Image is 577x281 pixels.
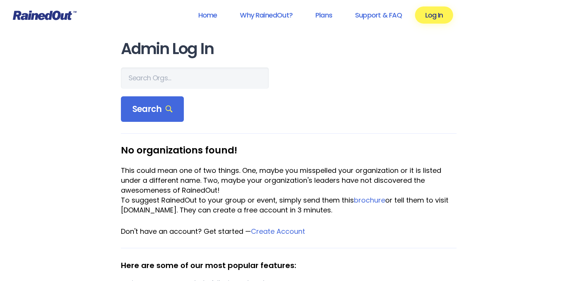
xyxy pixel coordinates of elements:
input: Search Orgs… [121,67,269,89]
h3: No organizations found! [121,145,456,155]
h1: Admin Log In [121,40,456,57]
a: brochure [354,195,385,205]
a: Log In [415,6,453,24]
a: Why RainedOut? [230,6,302,24]
span: Search [132,104,173,115]
div: Here are some of our most popular features: [121,260,456,271]
a: Create Account [251,227,305,236]
a: Plans [305,6,342,24]
div: Search [121,96,184,122]
a: Support & FAQ [345,6,412,24]
div: This could mean one of two things. One, maybe you misspelled your organization or it is listed un... [121,166,456,195]
a: Home [188,6,227,24]
div: To suggest RainedOut to your group or event, simply send them this or tell them to visit [DOMAIN_... [121,195,456,215]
